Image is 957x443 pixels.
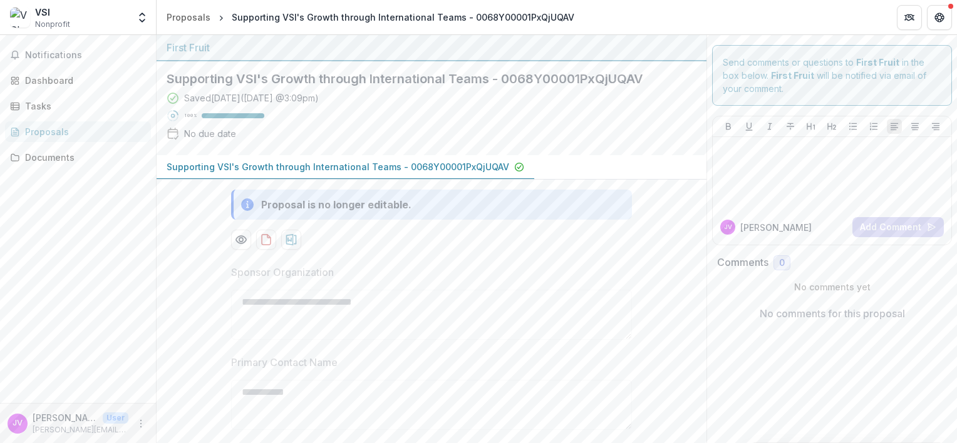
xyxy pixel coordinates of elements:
button: Align Right [928,119,943,134]
p: No comments for this proposal [760,306,905,321]
p: [PERSON_NAME] [33,411,98,424]
button: Notifications [5,45,151,65]
p: [PERSON_NAME][EMAIL_ADDRESS][PERSON_NAME][DOMAIN_NAME] [33,424,128,435]
button: Ordered List [866,119,881,134]
div: Supporting VSI's Growth through International Teams - 0068Y00001PxQjUQAV [232,11,574,24]
p: Primary Contact Name [231,355,338,370]
button: Preview c1a7c757-6aaa-4c38-99cc-21dec8747edb-0.pdf [231,230,251,250]
button: Align Left [887,119,902,134]
span: Notifications [25,50,146,61]
div: Proposal is no longer editable. [261,197,411,212]
strong: First Fruit [856,57,899,68]
p: 100 % [184,111,197,120]
button: Add Comment [852,217,944,237]
div: First Fruit [167,40,696,55]
button: Heading 2 [824,119,839,134]
button: Align Center [908,119,923,134]
p: Supporting VSI's Growth through International Teams - 0068Y00001PxQjUQAV [167,160,509,173]
div: Josh Vinton [13,419,23,427]
span: Nonprofit [35,19,70,30]
button: Italicize [762,119,777,134]
p: [PERSON_NAME] [740,221,812,234]
strong: First Fruit [771,70,814,81]
button: Bold [721,119,736,134]
button: Get Help [927,5,952,30]
a: Proposals [162,8,215,26]
button: Heading 1 [804,119,819,134]
img: VSI [10,8,30,28]
div: Proposals [25,125,141,138]
h2: Supporting VSI's Growth through International Teams - 0068Y00001PxQjUQAV [167,71,676,86]
a: Tasks [5,96,151,116]
button: download-proposal [281,230,301,250]
nav: breadcrumb [162,8,579,26]
button: Open entity switcher [133,5,151,30]
h2: Comments [717,257,768,268]
a: Dashboard [5,70,151,91]
a: Documents [5,147,151,168]
button: Underline [742,119,757,134]
div: VSI [35,6,70,19]
button: download-proposal [256,230,276,250]
button: Partners [897,5,922,30]
div: Josh Vinton [724,224,732,230]
div: Saved [DATE] ( [DATE] @ 3:09pm ) [184,91,319,104]
a: Proposals [5,121,151,142]
div: Dashboard [25,74,141,87]
div: Tasks [25,99,141,113]
button: More [133,416,148,431]
div: Documents [25,151,141,164]
p: User [103,412,128,424]
div: Proposals [167,11,210,24]
div: Send comments or questions to in the box below. will be notified via email of your comment. [712,45,952,106]
span: 0 [779,258,785,268]
div: No due date [184,127,236,140]
button: Strike [783,119,798,134]
button: Bullet List [846,119,861,134]
p: No comments yet [717,280,947,293]
p: Sponsor Organization [231,265,334,280]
